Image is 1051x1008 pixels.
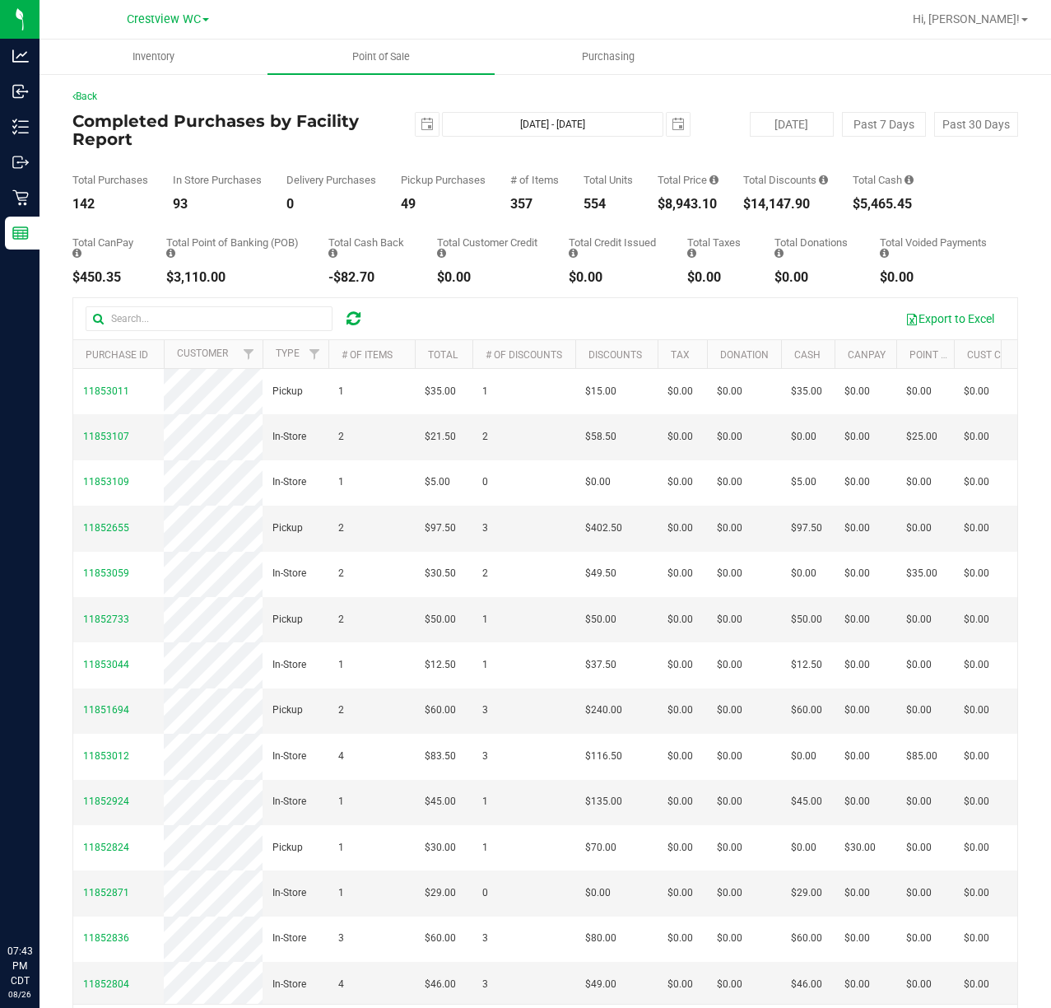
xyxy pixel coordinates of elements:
span: 2 [338,429,344,445]
span: $0.00 [667,702,693,718]
span: 11852824 [83,842,129,853]
span: 1 [482,840,488,856]
span: $12.50 [425,657,456,673]
span: $0.00 [667,657,693,673]
span: 4 [338,977,344,992]
span: $0.00 [906,794,932,810]
span: In-Store [272,657,306,673]
span: $25.00 [906,429,937,445]
span: In-Store [272,429,306,445]
span: 11852804 [83,978,129,990]
span: $60.00 [425,702,456,718]
p: 07:43 PM CDT [7,944,32,988]
span: $0.00 [717,702,742,718]
span: $0.00 [791,429,816,445]
span: $0.00 [667,612,693,628]
span: Purchasing [560,49,657,64]
a: Customer [177,348,228,359]
div: Total Discounts [743,175,828,185]
span: $0.00 [844,566,870,581]
div: 554 [584,198,633,211]
div: Total Credit Issued [569,237,663,259]
div: $8,943.10 [658,198,718,211]
span: 11853059 [83,567,129,579]
span: $0.00 [667,520,693,536]
span: In-Store [272,794,306,810]
span: $0.00 [717,474,742,490]
button: [DATE] [750,112,834,137]
a: Type [276,348,300,359]
span: select [667,113,690,136]
span: $70.00 [585,840,616,856]
span: Point of Sale [330,49,432,64]
i: Sum of the successful, non-voided cash payment transactions for all purchases in the date range. ... [905,175,914,185]
span: $0.00 [791,840,816,856]
span: 11853011 [83,385,129,397]
span: $30.00 [425,840,456,856]
span: $135.00 [585,794,622,810]
div: 142 [72,198,148,211]
span: In-Store [272,474,306,490]
span: 11853012 [83,750,129,762]
span: $0.00 [906,657,932,673]
a: Filter [235,340,263,368]
div: $5,465.45 [853,198,914,211]
i: Sum of the discount values applied to the all purchases in the date range. [819,175,828,185]
div: Total Cash Back [328,237,412,259]
span: $50.00 [791,612,822,628]
button: Past 30 Days [934,112,1018,137]
span: In-Store [272,931,306,946]
span: $85.00 [906,749,937,764]
span: $0.00 [717,840,742,856]
span: $0.00 [717,384,742,399]
span: $97.50 [425,520,456,536]
button: Export to Excel [895,305,1005,333]
div: $3,110.00 [166,271,304,284]
span: $0.00 [964,612,989,628]
div: Total CanPay [72,237,142,259]
span: $12.50 [791,657,822,673]
span: 2 [338,520,344,536]
span: select [416,113,439,136]
span: $29.00 [791,885,822,901]
span: 2 [482,429,488,445]
span: $402.50 [585,520,622,536]
div: -$82.70 [328,271,412,284]
span: Inventory [110,49,197,64]
span: $83.50 [425,749,456,764]
div: $0.00 [687,271,750,284]
div: Total Taxes [687,237,750,259]
span: $49.50 [585,566,616,581]
span: 2 [482,566,488,581]
span: $97.50 [791,520,822,536]
span: $0.00 [964,384,989,399]
span: $0.00 [717,566,742,581]
span: Pickup [272,612,303,628]
span: 11851694 [83,704,129,716]
span: $0.00 [906,520,932,536]
span: 3 [482,520,488,536]
span: $0.00 [964,794,989,810]
span: 1 [482,612,488,628]
span: $0.00 [844,885,870,901]
div: 49 [401,198,486,211]
span: $0.00 [906,474,932,490]
span: 11852924 [83,796,129,807]
div: # of Items [510,175,559,185]
div: $450.35 [72,271,142,284]
div: Total Price [658,175,718,185]
span: $0.00 [844,657,870,673]
span: $0.00 [906,384,932,399]
span: $0.00 [964,977,989,992]
span: $0.00 [667,429,693,445]
i: Sum of the total taxes for all purchases in the date range. [687,248,696,259]
div: Delivery Purchases [286,175,376,185]
span: 0 [482,474,488,490]
span: $0.00 [906,612,932,628]
span: $0.00 [717,612,742,628]
div: Total Units [584,175,633,185]
span: $0.00 [791,749,816,764]
span: 1 [338,384,344,399]
a: Purchase ID [86,349,148,361]
span: $37.50 [585,657,616,673]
